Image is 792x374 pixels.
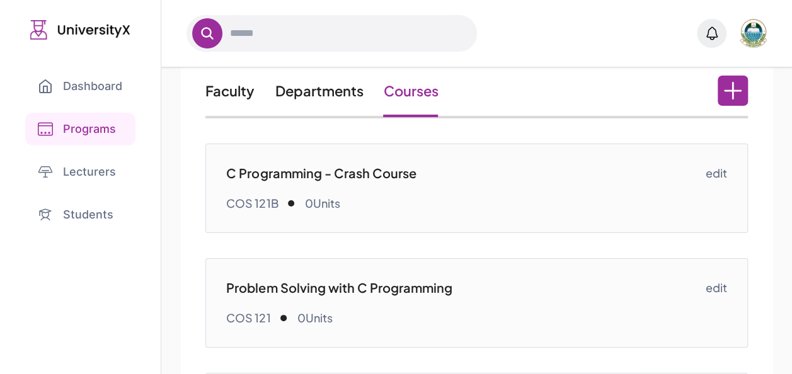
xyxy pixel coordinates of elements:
a: Students [25,198,135,231]
p: 0Units [304,195,340,212]
a: edit [706,164,727,182]
a: edit [706,279,727,297]
a: Faculty [205,82,255,99]
img: UniversityX [30,20,130,40]
a: Lecturers [25,156,135,188]
a: Programs [25,113,135,145]
a: Courses [383,82,438,99]
p: 0Units [297,309,332,327]
a: Departments [275,82,363,99]
a: C Programming - Crash CourseCOS 121B 0Units [226,164,705,212]
p: Problem Solving with C Programming [226,279,705,297]
p: COS 121B [226,195,278,212]
a: Dashboard [25,70,135,103]
a: Problem Solving with C ProgrammingCOS 121 0Units [226,279,705,327]
p: C Programming - Crash Course [226,164,705,182]
p: COS 121 [226,309,270,327]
